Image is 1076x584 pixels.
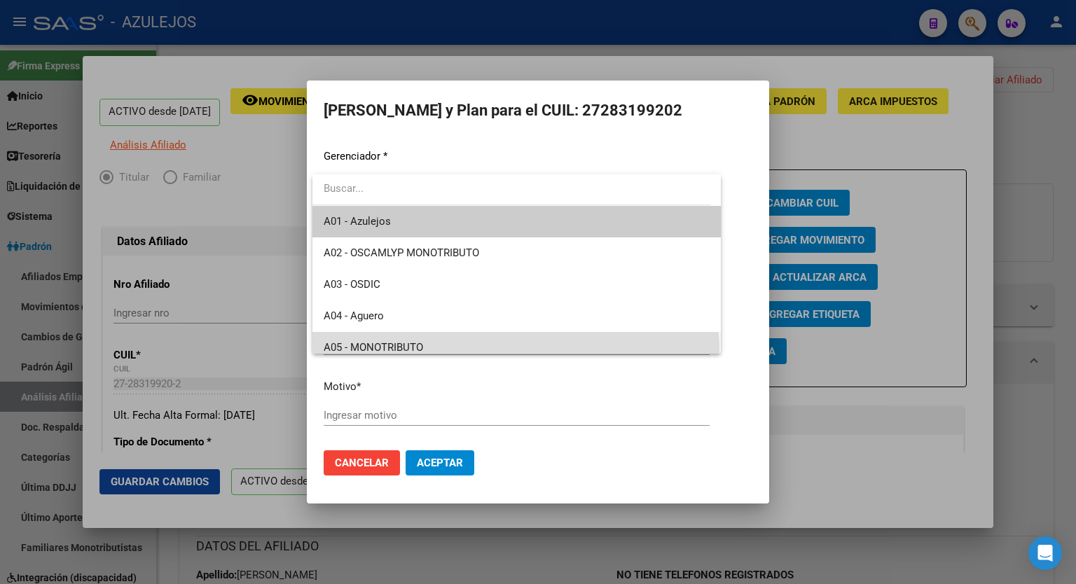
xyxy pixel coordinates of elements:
span: A05 - MONOTRIBUTO [324,341,423,354]
span: A02 - OSCAMLYP MONOTRIBUTO [324,246,479,259]
span: A03 - OSDIC [324,278,380,291]
input: dropdown search [312,173,710,204]
div: Open Intercom Messenger [1028,536,1062,570]
span: A04 - Aguero [324,310,384,322]
span: A01 - Azulejos [324,215,391,228]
